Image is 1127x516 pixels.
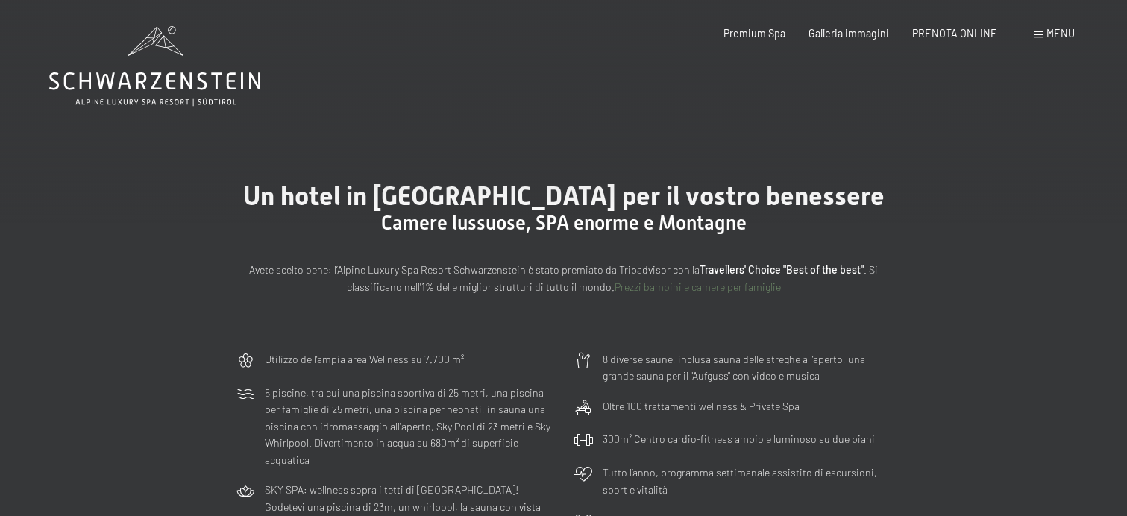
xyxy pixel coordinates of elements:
[723,27,785,40] a: Premium Spa
[603,351,892,385] p: 8 diverse saune, inclusa sauna delle streghe all’aperto, una grande sauna per il "Aufguss" con vi...
[1046,27,1075,40] span: Menu
[265,385,554,469] p: 6 piscine, tra cui una piscina sportiva di 25 metri, una piscina per famiglie di 25 metri, una pi...
[809,27,889,40] a: Galleria immagini
[615,280,781,293] a: Prezzi bambini e camere per famiglie
[243,180,885,211] span: Un hotel in [GEOGRAPHIC_DATA] per il vostro benessere
[700,263,864,276] strong: Travellers' Choice "Best of the best"
[603,465,892,498] p: Tutto l’anno, programma settimanale assistito di escursioni, sport e vitalità
[381,212,747,234] span: Camere lussuose, SPA enorme e Montagne
[236,262,892,295] p: Avete scelto bene: l’Alpine Luxury Spa Resort Schwarzenstein è stato premiato da Tripadvisor con ...
[265,351,464,368] p: Utilizzo dell‘ampia area Wellness su 7.700 m²
[603,431,875,448] p: 300m² Centro cardio-fitness ampio e luminoso su due piani
[912,27,997,40] a: PRENOTA ONLINE
[603,398,800,415] p: Oltre 100 trattamenti wellness & Private Spa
